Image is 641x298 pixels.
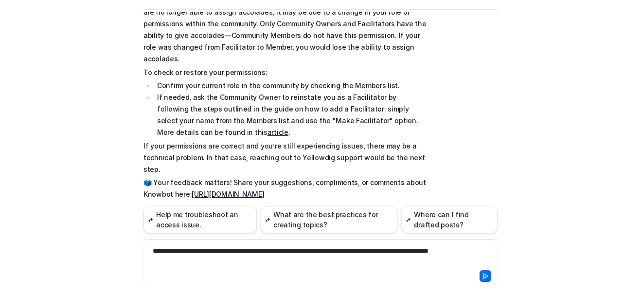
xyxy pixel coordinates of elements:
[401,206,498,233] button: Where can I find drafted posts?
[143,177,428,200] p: 🗳️ Your feedback matters! Share your suggestions, compliments, or comments about Knowbot here:
[192,190,264,198] a: [URL][DOMAIN_NAME]
[154,80,428,92] li: Confirm your current role in the community by checking the Members list.
[143,140,428,175] p: If your permissions are correct and you’re still experiencing issues, there may be a technical pr...
[267,128,288,136] a: article
[261,206,397,233] button: What are the best practices for creating topics?
[143,206,257,233] button: Help me troubleshoot an access issue.
[154,92,428,138] li: If needed, ask the Community Owner to reinstate you as a Facilitator by following the steps outli...
[143,67,428,78] p: To check or restore your permissions:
